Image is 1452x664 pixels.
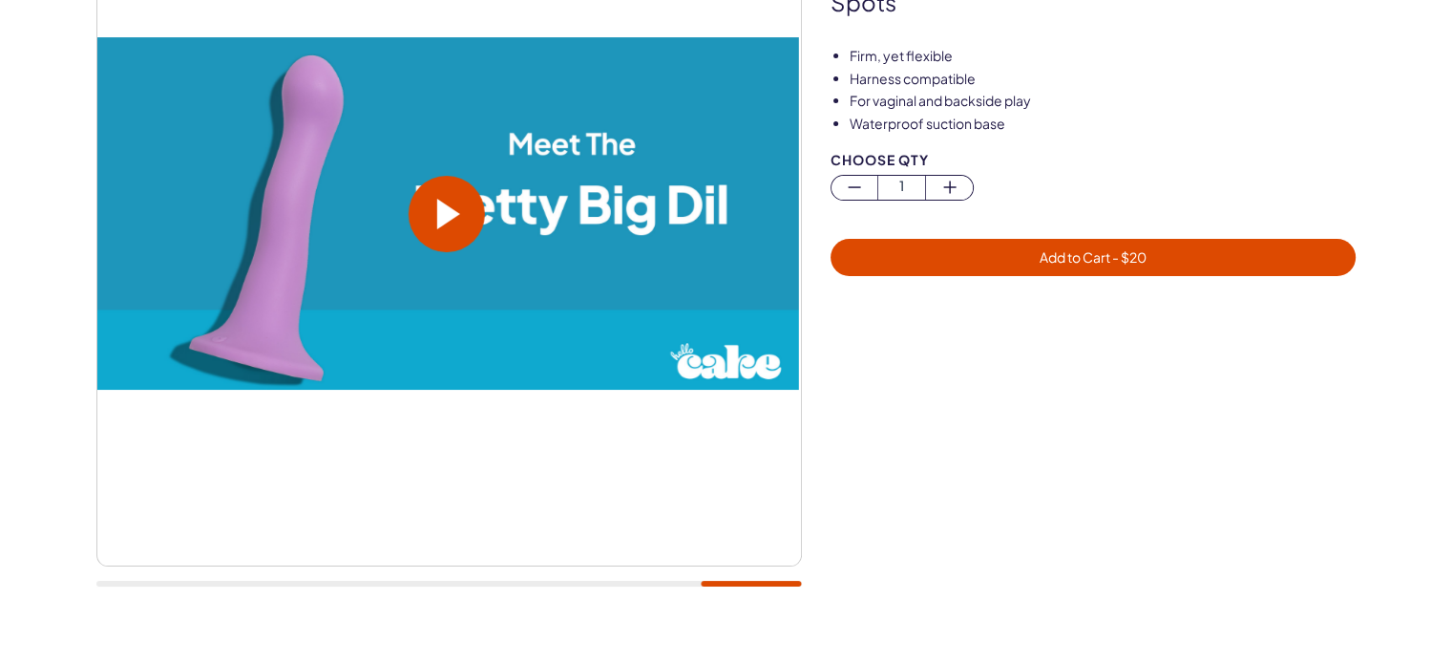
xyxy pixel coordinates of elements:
[850,70,1357,89] li: Harness compatible
[1110,248,1147,266] span: - $ 20
[1040,248,1147,266] span: Add to Cart
[850,92,1357,111] li: For vaginal and backside play
[878,176,925,198] span: 1
[831,153,1357,167] div: Choose Qty
[850,47,1357,66] li: Firm, yet flexible
[831,239,1357,276] button: Add to Cart - $20
[850,115,1357,134] li: Waterproof suction base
